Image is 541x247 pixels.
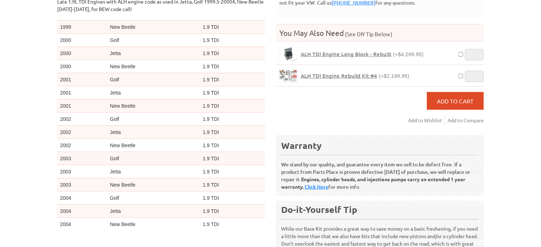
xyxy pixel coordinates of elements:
p: We stand by our quality, and guarantee every item we sell to be defect free. If a product from Pa... [281,155,478,190]
td: Golf [107,33,200,47]
td: Jetta [107,125,200,139]
td: New Beetle [107,60,200,73]
td: Golf [107,112,200,125]
td: 1.9 TDI [200,191,265,204]
td: 1999 [57,20,107,33]
td: Golf [107,152,200,165]
td: Jetta [107,86,200,99]
span: (+$4,299.95) [393,51,423,57]
td: 1.9 TDI [200,139,265,152]
td: 1.9 TDI [200,112,265,125]
td: 2003 [57,178,107,191]
td: 1.9 TDI [200,73,265,86]
a: ALH TDI Engine Rebuild Kit #4 [279,69,297,82]
td: 2002 [57,112,107,125]
span: ALH TDI Engine Long Block - Rebuilt [301,50,391,58]
td: New Beetle [107,178,200,191]
td: 1.9 TDI [200,86,265,99]
td: 2002 [57,125,107,139]
td: 1.9 TDI [200,47,265,60]
a: Click Here [305,183,328,190]
a: Add to Compare [448,116,484,125]
img: ALH TDI Engine Long Block - Rebuilt [280,47,297,60]
a: ALH TDI Engine Long Block - Rebuilt [279,47,297,61]
td: 2001 [57,73,107,86]
td: 1.9 TDI [200,60,265,73]
td: 2003 [57,152,107,165]
td: 2004 [57,204,107,218]
td: 2001 [57,86,107,99]
td: New Beetle [107,218,200,231]
td: Jetta [107,47,200,60]
td: 2004 [57,218,107,231]
td: 2001 [57,99,107,112]
td: 1.9 TDI [200,152,265,165]
td: New Beetle [107,20,200,33]
h4: You May Also Need [276,28,484,38]
td: 1.9 TDI [200,33,265,47]
span: (See DIY Tip Below) [344,31,392,37]
td: 1.9 TDI [200,20,265,33]
button: Add to Cart [427,92,484,110]
span: Add to Cart [437,97,474,104]
td: New Beetle [107,99,200,112]
td: New Beetle [107,139,200,152]
td: 2000 [57,60,107,73]
img: ALH TDI Engine Rebuild Kit #4 [280,69,297,82]
span: (+$2,199.95) [379,73,409,79]
td: 1.9 TDI [200,218,265,231]
b: Engines, cylinder heads, and injections pumps carry an extended 1 year warranty. [281,176,465,190]
a: ALH TDI Engine Rebuild Kit #4(+$2,199.95) [301,73,409,79]
td: 2004 [57,191,107,204]
div: Warranty [281,140,478,151]
td: 1.9 TDI [200,204,265,218]
td: 1.9 TDI [200,125,265,139]
td: 1.9 TDI [200,178,265,191]
td: Jetta [107,165,200,178]
a: Add to Wishlist [408,116,445,125]
td: 1.9 TDI [200,99,265,112]
td: Golf [107,191,200,204]
td: 2003 [57,165,107,178]
td: 2002 [57,139,107,152]
span: ALH TDI Engine Rebuild Kit #4 [301,72,377,79]
td: 2000 [57,47,107,60]
td: Golf [107,73,200,86]
a: ALH TDI Engine Long Block - Rebuilt(+$4,299.95) [301,51,423,58]
td: 2000 [57,33,107,47]
b: Do-it-Yourself Tip [281,204,357,215]
td: Jetta [107,204,200,218]
td: 1.9 TDI [200,165,265,178]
